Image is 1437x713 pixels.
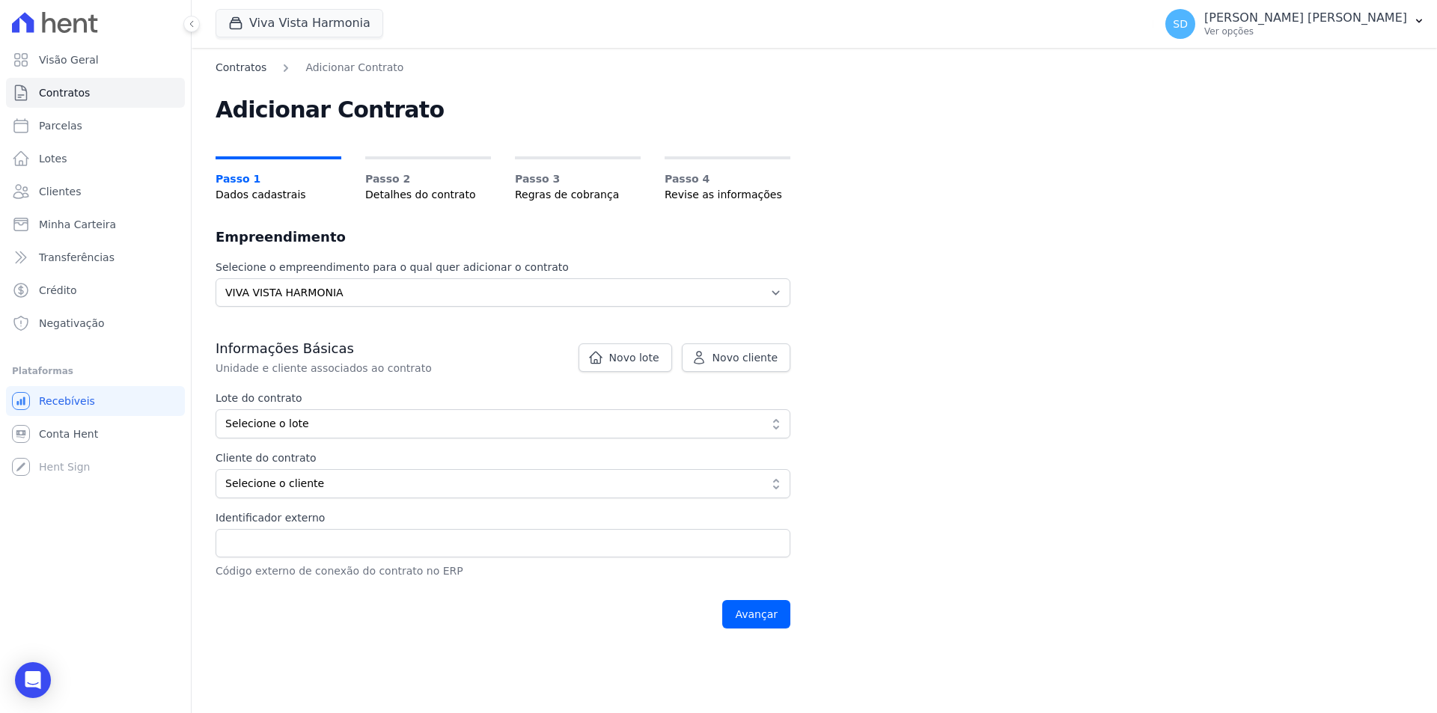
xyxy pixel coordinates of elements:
[216,227,790,248] h2: Empreendimento
[6,419,185,449] a: Conta Hent
[216,563,790,579] p: Código externo de conexão do contrato no ERP
[722,600,790,628] input: Avançar
[1204,10,1407,25] p: [PERSON_NAME] [PERSON_NAME]
[515,187,641,203] span: Regras de cobrança
[6,275,185,305] a: Crédito
[216,510,790,526] label: Identificador externo
[6,177,185,206] a: Clientes
[216,391,790,406] label: Lote do contrato
[39,316,105,331] span: Negativação
[216,100,790,120] h2: Adicionar Contrato
[216,361,718,376] p: Unidade e cliente associados ao contrato
[39,184,81,199] span: Clientes
[6,209,185,239] a: Minha Carteira
[682,343,790,372] a: Novo cliente
[39,85,90,100] span: Contratos
[365,187,491,203] span: Detalhes do contrato
[609,350,659,365] span: Novo lote
[216,171,341,187] span: Passo 1
[713,350,778,365] span: Novo cliente
[515,171,641,187] span: Passo 3
[225,416,760,432] span: Selecione o lote
[39,426,98,441] span: Conta Hent
[216,9,383,37] button: Viva Vista Harmonia
[39,283,77,298] span: Crédito
[365,171,491,187] span: Passo 2
[39,52,99,67] span: Visão Geral
[1153,3,1437,45] button: SD [PERSON_NAME] [PERSON_NAME] Ver opções
[225,476,760,492] span: Selecione o cliente
[305,60,403,76] a: Adicionar Contrato
[216,156,790,203] nav: Progress
[1204,25,1407,37] p: Ver opções
[665,171,790,187] span: Passo 4
[6,308,185,338] a: Negativação
[1173,19,1188,29] span: SD
[216,187,341,203] span: Dados cadastrais
[15,662,51,698] div: Open Intercom Messenger
[216,450,675,466] label: Cliente do contrato
[39,250,115,265] span: Transferências
[216,469,790,498] button: Selecione o cliente
[6,242,185,272] a: Transferências
[216,60,266,76] a: Contratos
[216,260,790,275] label: Selecione o empreendimento para o qual quer adicionar o contrato
[216,60,790,76] nav: Breadcrumb
[6,144,185,174] a: Lotes
[6,111,185,141] a: Parcelas
[39,217,116,232] span: Minha Carteira
[216,409,790,438] button: Selecione o lote
[6,45,185,75] a: Visão Geral
[12,362,179,380] div: Plataformas
[39,394,95,408] span: Recebíveis
[39,151,67,166] span: Lotes
[665,187,790,203] span: Revise as informações
[216,340,790,358] h3: Informações Básicas
[39,118,82,133] span: Parcelas
[579,343,672,372] a: Novo lote
[6,386,185,416] a: Recebíveis
[6,78,185,108] a: Contratos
